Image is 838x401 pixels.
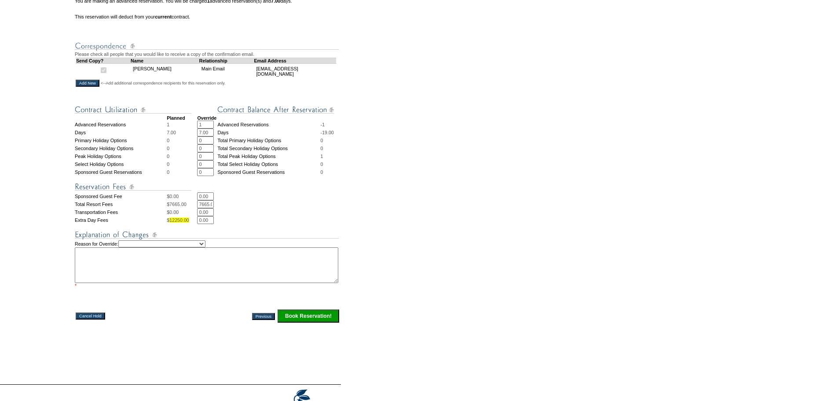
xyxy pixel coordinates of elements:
input: Previous [252,313,275,320]
td: Email Address [254,58,336,63]
input: Cancel Hold [76,313,105,320]
img: Explanation of Changes [75,229,339,240]
td: Select Holiday Options [75,160,167,168]
td: [EMAIL_ADDRESS][DOMAIN_NAME] [254,63,336,79]
span: 1 [167,122,169,127]
td: Sponsored Guest Fee [75,192,167,200]
td: Advanced Reservations [75,121,167,129]
span: 0 [167,169,169,175]
td: $ [167,200,197,208]
span: 0 [167,154,169,159]
td: Days [217,129,320,136]
td: Total Resort Fees [75,200,167,208]
span: 0 [321,162,323,167]
td: Extra Day Fees [75,216,167,224]
span: 7665.00 [169,202,187,207]
td: This reservation will deduct from your contract. [75,14,340,19]
span: 0 [167,162,169,167]
td: Primary Holiday Options [75,136,167,144]
td: Transportation Fees [75,208,167,216]
span: 0.00 [169,194,179,199]
img: Reservation Fees [75,181,191,192]
img: Contract Utilization [75,104,191,115]
td: Total Primary Holiday Options [217,136,320,144]
span: 0 [167,146,169,151]
td: Send Copy? [76,58,131,63]
td: Secondary Holiday Options [75,144,167,152]
span: -1 [321,122,325,127]
td: Total Select Holiday Options [217,160,320,168]
td: Relationship [199,58,254,63]
span: 0 [321,138,323,143]
td: Sponsored Guest Reservations [75,168,167,176]
span: -19.00 [321,130,334,135]
td: Name [131,58,199,63]
td: Total Secondary Holiday Options [217,144,320,152]
td: Main Email [199,63,254,79]
strong: Planned [167,115,185,121]
td: [PERSON_NAME] [131,63,199,79]
td: Total Peak Holiday Options [217,152,320,160]
input: Add New [76,80,99,87]
td: $ [167,208,197,216]
img: Contract Balance After Reservation [217,104,334,115]
td: Reason for Override: [75,240,340,288]
strong: Override [197,115,216,121]
span: 7.00 [167,130,176,135]
span: 0 [321,169,323,175]
td: Days [75,129,167,136]
b: current [155,14,172,19]
input: Click this button to finalize your reservation. [278,309,339,323]
span: <--Add additional correspondence recipients for this reservation only. [101,81,226,86]
td: Sponsored Guest Reservations [217,168,320,176]
span: 0 [167,138,169,143]
span: 0 [321,146,323,151]
td: Peak Holiday Options [75,152,167,160]
span: Please check all people that you would like to receive a copy of the confirmation email. [75,52,254,57]
td: Advanced Reservations [217,121,320,129]
span: 1 [321,154,323,159]
span: 0.00 [169,210,179,215]
td: $ [167,216,197,224]
td: $ [167,192,197,200]
span: 12250.00 [169,217,189,223]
